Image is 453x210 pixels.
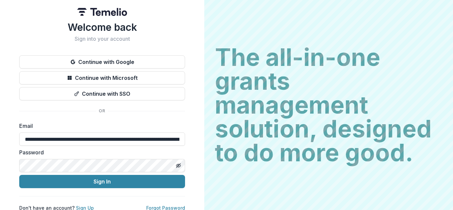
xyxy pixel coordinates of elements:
button: Continue with SSO [19,87,185,100]
img: Temelio [77,8,127,16]
h1: Welcome back [19,21,185,33]
h2: Sign into your account [19,36,185,42]
label: Password [19,148,181,156]
button: Toggle password visibility [173,160,184,171]
button: Sign In [19,175,185,188]
button: Continue with Google [19,55,185,69]
label: Email [19,122,181,130]
button: Continue with Microsoft [19,71,185,84]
